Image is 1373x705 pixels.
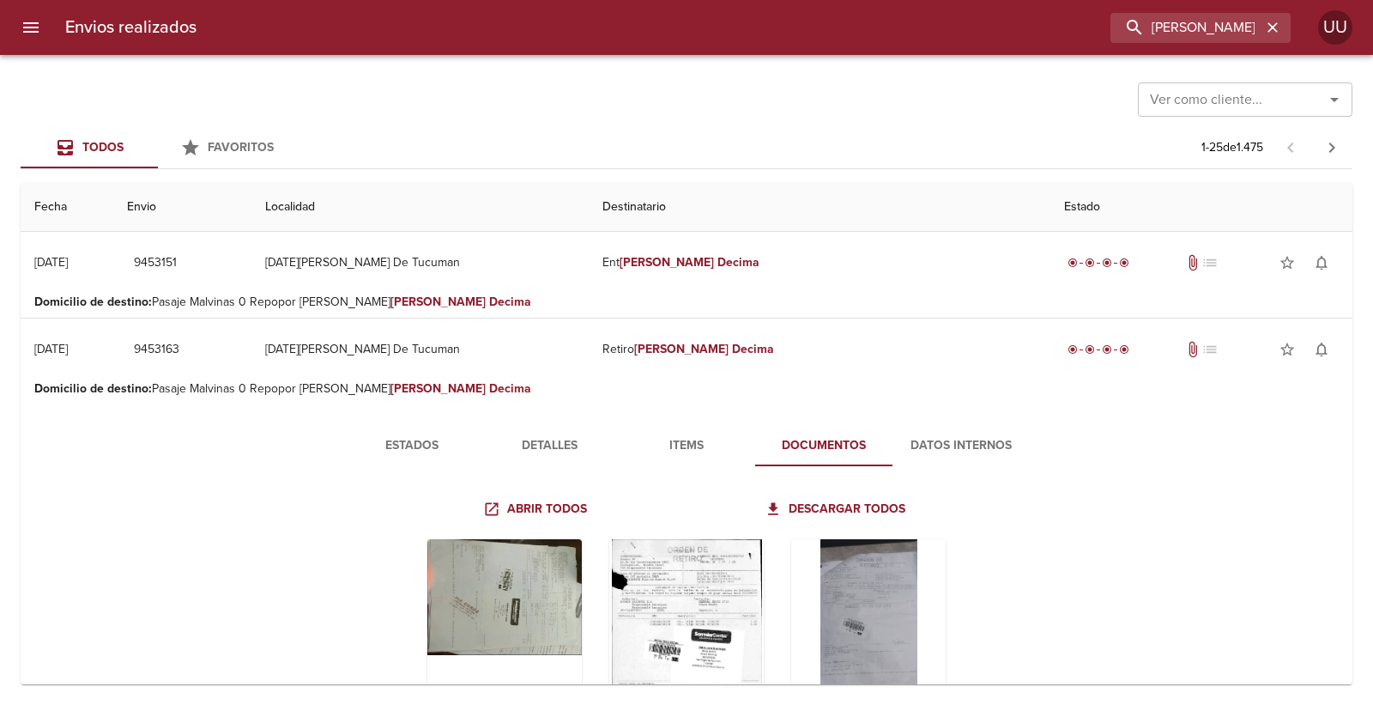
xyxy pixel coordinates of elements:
[1270,138,1311,155] span: Pagina anterior
[1119,258,1129,268] span: radio_button_checked
[34,295,152,309] b: Domicilio de destino :
[589,183,1050,232] th: Destinatario
[134,252,177,274] span: 9453151
[390,381,486,396] em: [PERSON_NAME]
[1102,258,1112,268] span: radio_button_checked
[21,127,295,168] div: Tabs Envios
[113,183,251,232] th: Envio
[903,435,1019,457] span: Datos Internos
[1318,10,1352,45] div: Abrir información de usuario
[489,295,531,309] em: Decima
[732,342,774,356] em: Decima
[1313,254,1330,271] span: notifications_none
[1050,183,1352,232] th: Estado
[127,334,186,366] button: 9453163
[1311,127,1352,168] span: Pagina siguiente
[1119,344,1129,355] span: radio_button_checked
[589,319,1050,380] td: Retiro
[1318,10,1352,45] div: UU
[251,232,589,294] td: [DATE][PERSON_NAME] De Tucuman
[1110,13,1261,43] input: buscar
[1085,344,1095,355] span: radio_button_checked
[717,255,759,270] em: Decima
[10,7,51,48] button: menu
[1279,341,1296,358] span: star_border
[1304,332,1339,367] button: Activar notificaciones
[82,140,124,155] span: Todos
[251,183,589,232] th: Localidad
[127,247,184,279] button: 9453151
[489,381,531,396] em: Decima
[1313,341,1330,358] span: notifications_none
[491,435,608,457] span: Detalles
[34,380,1339,398] p: Pasaje Malvinas 0 Repopor [PERSON_NAME]
[589,232,1050,294] td: Ent
[1068,344,1078,355] span: radio_button_checked
[634,342,729,356] em: [PERSON_NAME]
[390,295,486,309] em: [PERSON_NAME]
[487,499,587,520] span: Abrir todos
[34,342,68,356] div: [DATE]
[1279,254,1296,271] span: star_border
[65,14,197,41] h6: Envios realizados
[1270,332,1304,367] button: Agregar a favoritos
[1201,254,1219,271] span: No tiene pedido asociado
[1201,341,1219,358] span: No tiene pedido asociado
[1184,341,1201,358] span: Tiene documentos adjuntos
[765,435,882,457] span: Documentos
[1102,344,1112,355] span: radio_button_checked
[354,435,470,457] span: Estados
[1064,254,1133,271] div: Entregado
[1184,254,1201,271] span: Tiene documentos adjuntos
[761,494,912,526] a: Descargar todos
[768,499,905,520] span: Descargar todos
[480,494,594,526] a: Abrir todos
[1085,258,1095,268] span: radio_button_checked
[34,294,1339,311] p: Pasaje Malvinas 0 Repopor [PERSON_NAME]
[208,140,274,155] span: Favoritos
[34,255,68,270] div: [DATE]
[251,319,589,380] td: [DATE][PERSON_NAME] De Tucuman
[620,255,715,270] em: [PERSON_NAME]
[628,435,745,457] span: Items
[343,425,1030,466] div: Tabs detalle de guia
[1270,246,1304,280] button: Agregar a favoritos
[1064,341,1133,358] div: Entregado
[134,339,179,361] span: 9453163
[34,381,152,396] b: Domicilio de destino :
[1304,246,1339,280] button: Activar notificaciones
[1322,88,1346,112] button: Abrir
[21,183,113,232] th: Fecha
[1201,139,1263,156] p: 1 - 25 de 1.475
[1068,258,1078,268] span: radio_button_checked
